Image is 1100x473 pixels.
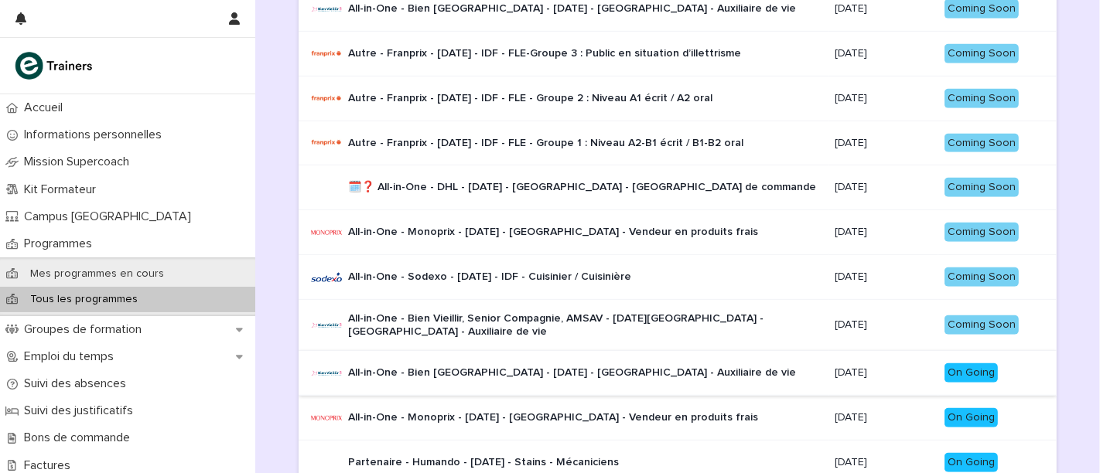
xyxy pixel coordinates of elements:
p: Factures [18,458,83,473]
p: Suivi des absences [18,376,138,391]
p: [DATE] [835,456,932,469]
p: Autre - Franprix - [DATE] - IDF - FLE - Groupe 1 : Niveau A2-B1 écrit / B1-B2 oral [348,137,743,150]
p: All-in-One - Bien Vieillir, Senior Compagnie, AMSAV - [DATE][GEOGRAPHIC_DATA] - [GEOGRAPHIC_DATA]... [348,312,822,339]
tr: 🗓️❓ All-in-One - DHL - [DATE] - [GEOGRAPHIC_DATA] - [GEOGRAPHIC_DATA] de commande[DATE]Coming Soon [299,165,1057,210]
p: Mes programmes en cours [18,267,176,281]
div: On Going [945,408,998,427]
p: 🗓️❓ All-in-One - DHL - [DATE] - [GEOGRAPHIC_DATA] - [GEOGRAPHIC_DATA] de commande [348,181,816,194]
tr: All-in-One - Monoprix - [DATE] - [GEOGRAPHIC_DATA] - Vendeur en produits frais[DATE]On Going [299,396,1057,441]
img: K0CqGN7SDeD6s4JG8KQk [12,50,97,81]
tr: Autre - Franprix - [DATE] - IDF - FLE - Groupe 2 : Niveau A1 écrit / A2 oral[DATE]Coming Soon [299,76,1057,121]
tr: All-in-One - Bien Vieillir, Senior Compagnie, AMSAV - [DATE][GEOGRAPHIC_DATA] - [GEOGRAPHIC_DATA]... [299,299,1057,351]
p: [DATE] [835,2,932,15]
p: Autre - Franprix - [DATE] - IDF - FLE - Groupe 2 : Niveau A1 écrit / A2 oral [348,92,712,105]
tr: All-in-One - Bien [GEOGRAPHIC_DATA] - [DATE] - [GEOGRAPHIC_DATA] - Auxiliaire de vie[DATE]On Going [299,351,1057,396]
p: Accueil [18,100,75,115]
p: All-in-One - Bien [GEOGRAPHIC_DATA] - [DATE] - [GEOGRAPHIC_DATA] - Auxiliaire de vie [348,366,796,379]
p: Tous les programmes [18,293,150,306]
p: [DATE] [835,226,932,239]
div: On Going [945,453,998,472]
p: [DATE] [835,92,932,105]
p: Groupes de formation [18,322,154,337]
tr: All-in-One - Monoprix - [DATE] - [GEOGRAPHIC_DATA] - Vendeur en produits frais[DATE]Coming Soon [299,210,1057,255]
div: Coming Soon [945,223,1019,242]
p: Partenaire - Humando - [DATE] - Stains - Mécaniciens [348,456,619,469]
div: Coming Soon [945,89,1019,108]
p: Suivi des justificatifs [18,403,145,418]
p: [DATE] [835,366,932,379]
div: Coming Soon [945,267,1019,287]
div: Coming Soon [945,178,1019,197]
div: Coming Soon [945,134,1019,153]
p: [DATE] [835,181,932,194]
p: Emploi du temps [18,349,126,364]
p: All-in-One - Monoprix - [DATE] - [GEOGRAPHIC_DATA] - Vendeur en produits frais [348,226,758,239]
p: [DATE] [835,47,932,60]
tr: All-in-One - Sodexo - [DATE] - IDF - Cuisinier / Cuisinière[DATE]Coming Soon [299,254,1057,299]
div: Coming Soon [945,44,1019,63]
p: Autre - Franprix - [DATE] - IDF - FLE-Groupe 3 : Public en situation d’illettrisme [348,47,741,60]
tr: Autre - Franprix - [DATE] - IDF - FLE - Groupe 1 : Niveau A2-B1 écrit / B1-B2 oral[DATE]Coming Soon [299,121,1057,165]
p: Kit Formateur [18,182,108,197]
p: All-in-One - Bien [GEOGRAPHIC_DATA] - [DATE] - [GEOGRAPHIC_DATA] - Auxiliaire de vie [348,2,796,15]
p: All-in-One - Sodexo - [DATE] - IDF - Cuisinier / Cuisinière [348,271,631,284]
p: Bons de commande [18,430,142,445]
div: On Going [945,363,998,383]
tr: Autre - Franprix - [DATE] - IDF - FLE-Groupe 3 : Public en situation d’illettrisme[DATE]Coming Soon [299,31,1057,76]
p: [DATE] [835,137,932,150]
p: [DATE] [835,271,932,284]
p: [DATE] [835,411,932,424]
p: Informations personnelles [18,128,174,142]
p: [DATE] [835,318,932,332]
p: All-in-One - Monoprix - [DATE] - [GEOGRAPHIC_DATA] - Vendeur en produits frais [348,411,758,424]
p: Campus [GEOGRAPHIC_DATA] [18,209,203,224]
p: Mission Supercoach [18,155,142,169]
p: Programmes [18,236,104,251]
div: Coming Soon [945,315,1019,335]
